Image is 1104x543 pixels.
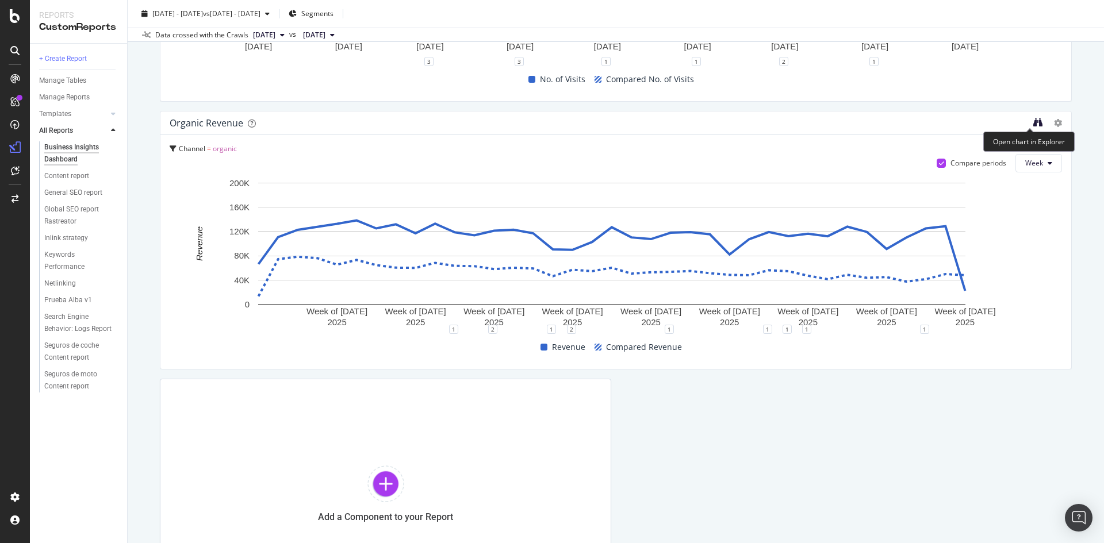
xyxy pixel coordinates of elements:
div: 1 [920,325,929,334]
div: 1 [869,57,879,66]
div: 3 [515,57,524,66]
svg: A chart. [170,177,1053,329]
div: 3 [424,57,434,66]
div: 1 [763,325,772,334]
div: Templates [39,108,71,120]
a: Global SEO report Rastreator [44,203,119,228]
a: All Reports [39,125,108,137]
text: 160K [229,202,250,212]
span: 2023 Aug. 26th [303,30,325,40]
div: Organic RevenueChannel = organicCompare periodsWeekA chart.121211111RevenueCompared Revenue [160,111,1072,369]
text: 120K [229,226,250,236]
button: [DATE] - [DATE]vs[DATE] - [DATE] [137,5,274,23]
div: Open chart in Explorer [983,132,1075,152]
text: [DATE] [416,41,443,51]
button: Week [1015,154,1062,172]
a: Manage Tables [39,75,119,87]
text: Week of [DATE] [542,306,603,316]
text: 80K [234,251,250,260]
a: Netlinking [44,278,119,290]
span: organic [213,144,237,153]
a: Search Engine Behavior: Logs Report [44,311,119,335]
button: [DATE] [298,28,339,42]
div: All Reports [39,125,73,137]
span: Segments [301,9,333,18]
a: Business Insights Dashboard [44,141,119,165]
span: Revenue [552,340,585,354]
text: 2025 [877,317,896,327]
text: 40K [234,275,250,284]
text: 200K [229,178,250,187]
a: Inlink strategy [44,232,119,244]
span: 2025 Aug. 31st [253,30,275,40]
button: Segments [284,5,338,23]
text: Week of [DATE] [777,306,838,316]
span: [DATE] - [DATE] [152,9,203,18]
text: [DATE] [245,41,272,51]
text: 2025 [642,317,661,327]
button: [DATE] [248,28,289,42]
text: 0 [245,299,250,309]
text: 2025 [720,317,739,327]
div: Prueba Alba v1 [44,294,92,306]
text: 2025 [799,317,818,327]
div: Netlinking [44,278,76,290]
text: [DATE] [594,41,621,51]
text: Week of [DATE] [463,306,524,316]
text: [DATE] [684,41,711,51]
text: [DATE] [952,41,979,51]
a: Prueba Alba v1 [44,294,119,306]
div: Manage Reports [39,91,90,103]
div: Seguros de coche Content report [44,340,112,364]
div: 2 [488,325,497,334]
div: Inlink strategy [44,232,88,244]
span: vs [289,29,298,40]
text: [DATE] [861,41,888,51]
div: 1 [783,325,792,334]
div: Reports [39,9,118,21]
span: Compared No. of Visits [606,72,694,86]
span: Week [1025,158,1043,168]
div: 1 [665,325,674,334]
div: Data crossed with the Crawls [155,30,248,40]
div: Seguros de moto Content report [44,368,112,392]
text: Week of [DATE] [306,306,367,316]
text: 2025 [956,317,975,327]
div: 1 [692,57,701,66]
a: Seguros de coche Content report [44,340,119,364]
div: Business Insights Dashboard [44,141,110,165]
text: Revenue [194,226,204,261]
div: Manage Tables [39,75,86,87]
span: Channel [179,144,205,153]
div: Open Intercom Messenger [1065,504,1092,532]
a: General SEO report [44,187,119,199]
div: Add a Component to your Report [318,511,453,522]
text: Week of [DATE] [699,306,760,316]
div: Search Engine Behavior: Logs Report [44,311,112,335]
div: 2 [779,57,788,66]
div: binoculars [1033,118,1042,127]
a: Manage Reports [39,91,119,103]
text: [DATE] [507,41,534,51]
a: Keywords Performance [44,249,119,273]
div: 1 [547,325,556,334]
div: 1 [449,325,458,334]
div: 1 [601,57,611,66]
text: Week of [DATE] [934,306,995,316]
text: [DATE] [771,41,798,51]
a: Seguros de moto Content report [44,368,119,392]
text: Week of [DATE] [856,306,917,316]
div: CustomReports [39,21,118,34]
div: 2 [567,325,576,334]
text: 2025 [406,317,425,327]
a: Templates [39,108,108,120]
div: General SEO report [44,187,102,199]
div: 1 [802,325,811,334]
span: No. of Visits [540,72,585,86]
div: Content report [44,170,89,182]
span: Compared Revenue [606,340,682,354]
span: vs [DATE] - [DATE] [203,9,260,18]
a: Content report [44,170,119,182]
div: Compare periods [950,158,1006,168]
